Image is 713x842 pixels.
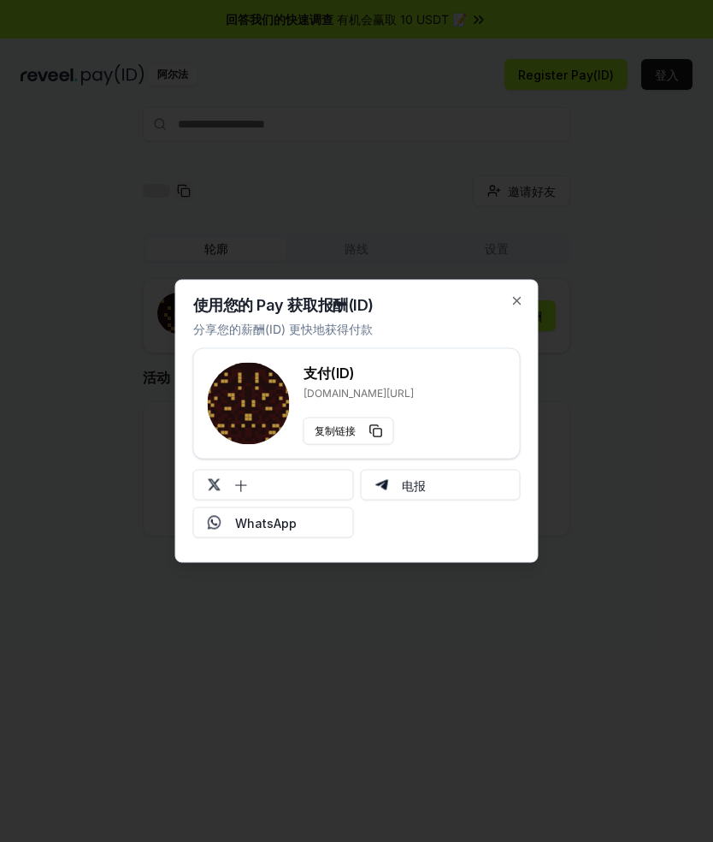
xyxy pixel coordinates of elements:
[360,470,521,501] button: 电报
[193,298,374,313] h2: 使用您的 Pay 获取报酬(ID)
[303,387,414,400] p: [DOMAIN_NAME][URL]
[193,470,354,501] button: 十
[208,516,221,530] img: Whatsapp
[303,363,414,383] h3: 支付(ID)
[193,507,354,538] button: WhatsApp
[208,478,221,492] img: 十
[374,478,388,492] img: 电报
[193,320,373,338] p: 分享您的薪酬(ID) 更快地获得付款
[303,418,394,445] button: 复制链接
